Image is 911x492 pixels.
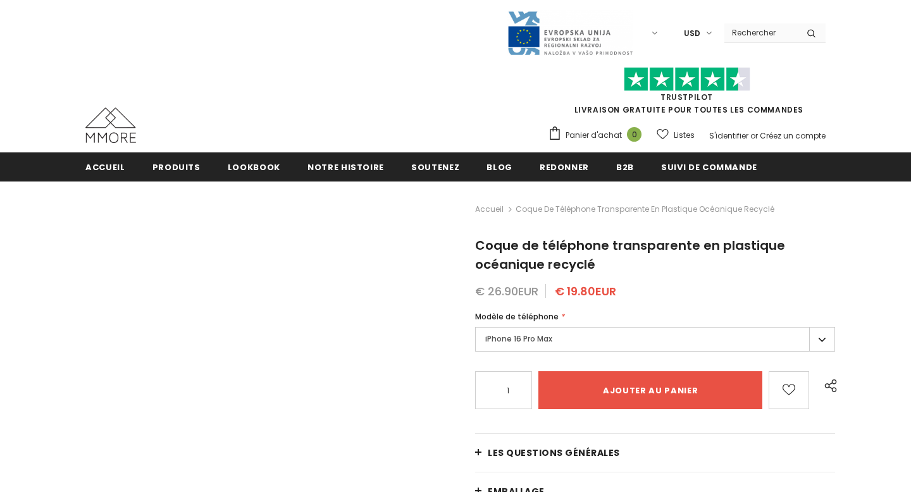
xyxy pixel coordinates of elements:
input: Ajouter au panier [538,371,762,409]
span: Listes [674,129,695,142]
span: Produits [152,161,201,173]
a: TrustPilot [660,92,713,102]
span: 0 [627,127,641,142]
a: Lookbook [228,152,280,181]
span: Modèle de téléphone [475,311,559,322]
a: Javni Razpis [507,27,633,38]
span: B2B [616,161,634,173]
label: iPhone 16 Pro Max [475,327,835,352]
span: soutenez [411,161,459,173]
a: soutenez [411,152,459,181]
a: Suivi de commande [661,152,757,181]
span: € 19.80EUR [555,283,616,299]
a: Accueil [475,202,504,217]
span: Notre histoire [307,161,384,173]
span: Coque de téléphone transparente en plastique océanique recyclé [516,202,774,217]
span: USD [684,27,700,40]
span: Suivi de commande [661,161,757,173]
a: B2B [616,152,634,181]
a: Panier d'achat 0 [548,126,648,145]
a: Créez un compte [760,130,826,141]
img: Javni Razpis [507,10,633,56]
a: Listes [657,124,695,146]
a: Blog [486,152,512,181]
span: Redonner [540,161,589,173]
span: Panier d'achat [566,129,622,142]
span: Accueil [85,161,125,173]
a: Accueil [85,152,125,181]
span: LIVRAISON GRATUITE POUR TOUTES LES COMMANDES [548,73,826,115]
a: Notre histoire [307,152,384,181]
span: € 26.90EUR [475,283,538,299]
img: Faites confiance aux étoiles pilotes [624,67,750,92]
span: or [750,130,758,141]
span: Lookbook [228,161,280,173]
span: Blog [486,161,512,173]
a: Les questions générales [475,434,835,472]
input: Search Site [724,23,797,42]
span: Coque de téléphone transparente en plastique océanique recyclé [475,237,785,273]
a: Produits [152,152,201,181]
img: Cas MMORE [85,108,136,143]
span: Les questions générales [488,446,620,459]
a: S'identifier [709,130,748,141]
a: Redonner [540,152,589,181]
